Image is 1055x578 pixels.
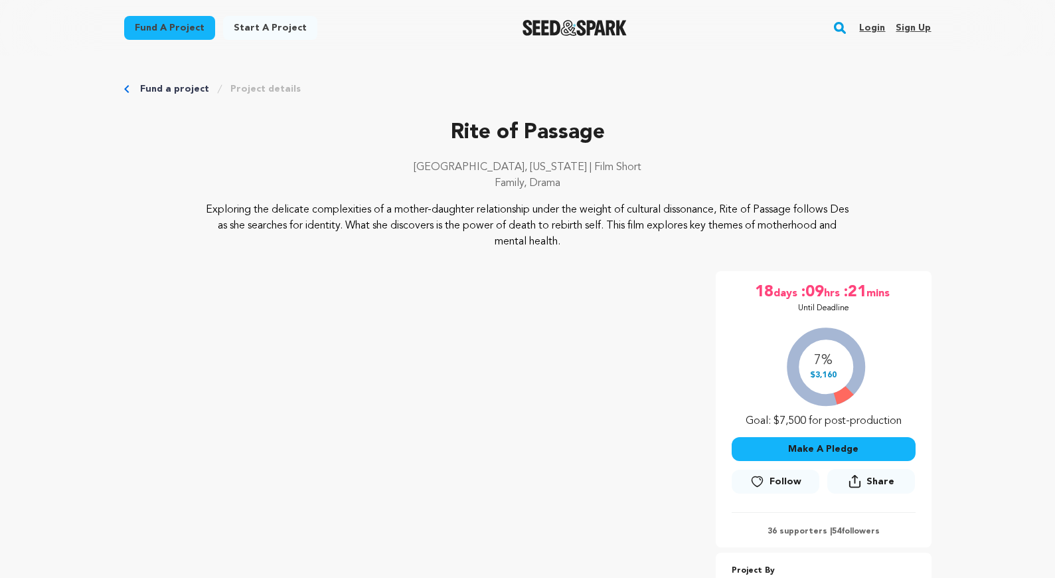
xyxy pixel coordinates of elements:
[798,303,849,314] p: Until Deadline
[824,282,843,303] span: hrs
[523,20,627,36] a: Seed&Spark Homepage
[140,82,209,96] a: Fund a project
[773,282,800,303] span: days
[732,470,819,494] a: Follow
[800,282,824,303] span: :09
[523,20,627,36] img: Seed&Spark Logo Dark Mode
[124,175,932,191] p: Family, Drama
[230,82,301,96] a: Project details
[843,282,866,303] span: :21
[896,17,931,39] a: Sign up
[866,282,892,303] span: mins
[223,16,317,40] a: Start a project
[859,17,885,39] a: Login
[124,159,932,175] p: [GEOGRAPHIC_DATA], [US_STATE] | Film Short
[770,475,801,488] span: Follow
[827,469,915,494] button: Share
[732,437,916,461] button: Make A Pledge
[755,282,773,303] span: 18
[866,475,894,488] span: Share
[832,528,841,535] span: 54
[124,16,215,40] a: Fund a project
[124,117,932,149] p: Rite of Passage
[124,82,932,96] div: Breadcrumb
[204,202,851,250] p: Exploring the delicate complexities of a mother-daughter relationship under the weight of cultura...
[827,469,915,499] span: Share
[732,526,916,537] p: 36 supporters | followers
